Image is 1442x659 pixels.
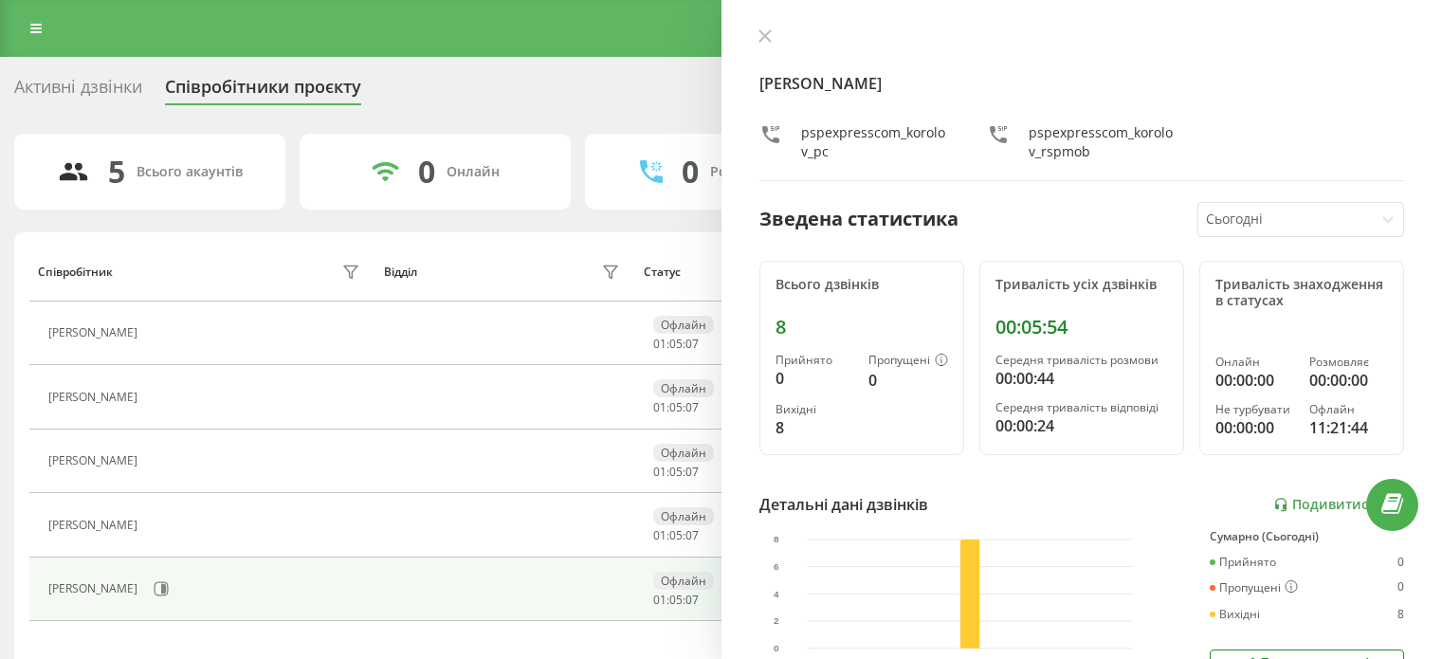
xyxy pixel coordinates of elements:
[48,519,142,532] div: [PERSON_NAME]
[774,644,779,654] text: 0
[653,336,666,352] span: 01
[165,77,361,106] div: Співробітники проєкту
[653,464,666,480] span: 01
[776,277,948,293] div: Всього дзвінків
[653,529,699,542] div: : :
[48,454,142,467] div: [PERSON_NAME]
[759,493,928,516] div: Детальні дані дзвінків
[1215,369,1294,392] div: 00:00:00
[1210,608,1260,621] div: Вихідні
[669,592,683,608] span: 05
[1397,608,1404,621] div: 8
[447,164,500,180] div: Онлайн
[653,592,666,608] span: 01
[776,403,853,416] div: Вихідні
[653,401,699,414] div: : :
[1309,356,1388,369] div: Розмовляє
[653,316,714,334] div: Офлайн
[644,265,681,279] div: Статус
[418,154,435,190] div: 0
[774,616,779,627] text: 2
[653,399,666,415] span: 01
[1309,403,1388,416] div: Офлайн
[48,326,142,339] div: [PERSON_NAME]
[653,466,699,479] div: : :
[774,535,779,545] text: 8
[995,277,1168,293] div: Тривалість усіх дзвінків
[710,164,802,180] div: Розмовляють
[48,582,142,595] div: [PERSON_NAME]
[868,354,948,369] div: Пропущені
[137,164,243,180] div: Всього акаунтів
[801,123,949,161] div: pspexpresscom_korolov_pc
[384,265,417,279] div: Відділ
[1309,416,1388,439] div: 11:21:44
[1210,556,1276,569] div: Прийнято
[1210,580,1298,595] div: Пропущені
[685,399,699,415] span: 07
[653,594,699,607] div: : :
[685,592,699,608] span: 07
[995,414,1168,437] div: 00:00:24
[38,265,113,279] div: Співробітник
[1215,403,1294,416] div: Не турбувати
[14,77,142,106] div: Активні дзвінки
[1210,530,1404,543] div: Сумарно (Сьогодні)
[1378,552,1423,597] iframe: Intercom live chat
[1215,277,1388,309] div: Тривалість знаходження в статусах
[776,316,948,339] div: 8
[653,572,714,590] div: Офлайн
[653,444,714,462] div: Офлайн
[685,336,699,352] span: 07
[995,316,1168,339] div: 00:05:54
[995,401,1168,414] div: Середня тривалість відповіді
[653,379,714,397] div: Офлайн
[1029,123,1177,161] div: pspexpresscom_korolov_rspmob
[774,589,779,599] text: 4
[48,391,142,404] div: [PERSON_NAME]
[669,464,683,480] span: 05
[776,367,853,390] div: 0
[995,354,1168,367] div: Середня тривалість розмови
[995,367,1168,390] div: 00:00:44
[653,338,699,351] div: : :
[685,527,699,543] span: 07
[653,507,714,525] div: Офлайн
[669,336,683,352] span: 05
[759,72,1405,95] h4: [PERSON_NAME]
[774,561,779,572] text: 6
[759,205,958,233] div: Зведена статистика
[1309,369,1388,392] div: 00:00:00
[776,416,853,439] div: 8
[685,464,699,480] span: 07
[868,369,948,392] div: 0
[682,154,699,190] div: 0
[669,399,683,415] span: 05
[108,154,125,190] div: 5
[669,527,683,543] span: 05
[1215,356,1294,369] div: Онлайн
[1273,497,1404,513] a: Подивитись звіт
[776,354,853,367] div: Прийнято
[1215,416,1294,439] div: 00:00:00
[653,527,666,543] span: 01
